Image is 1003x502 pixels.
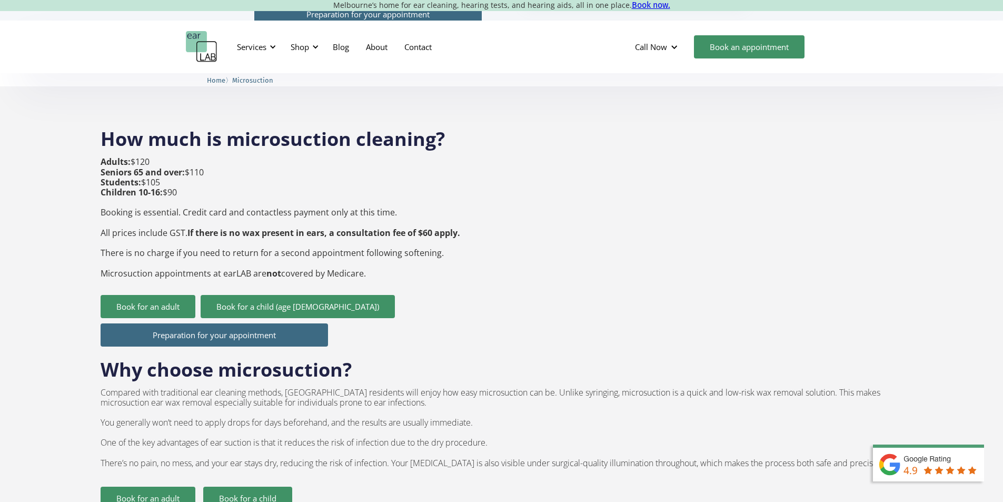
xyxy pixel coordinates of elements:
strong: Children 10-16: [101,186,163,198]
a: Book an appointment [694,35,805,58]
div: Call Now [627,31,689,63]
a: home [186,31,217,63]
strong: Seniors 65 and over: [101,166,185,178]
div: Services [237,42,266,52]
a: About [357,32,396,62]
div: Services [231,31,279,63]
strong: Adults: [101,156,131,168]
span: Home [207,76,225,84]
strong: Students: [101,176,141,188]
div: Shop [284,31,322,63]
a: Preparation for your appointment [101,323,328,347]
strong: not [266,268,281,279]
strong: If there is no wax present in ears, a consultation fee of $60 apply. [187,227,460,239]
p: Compared with traditional ear cleaning methods, [GEOGRAPHIC_DATA] residents will enjoy how easy m... [101,388,903,469]
a: Home [207,75,225,85]
p: $120 $110 $105 $90 Booking is essential. Credit card and contactless payment only at this time. A... [101,157,460,278]
a: Book for an adult [101,295,195,318]
div: Call Now [635,42,667,52]
li: 〉 [207,75,232,86]
a: Preparation for your appointment [254,3,482,26]
h2: Why choose microsuction? [101,347,352,382]
a: Microsuction [232,75,273,85]
div: Shop [291,42,309,52]
a: Book for a child (age [DEMOGRAPHIC_DATA]) [201,295,395,318]
h2: How much is microsuction cleaning? [101,116,903,152]
span: Microsuction [232,76,273,84]
a: Blog [324,32,357,62]
a: Contact [396,32,440,62]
